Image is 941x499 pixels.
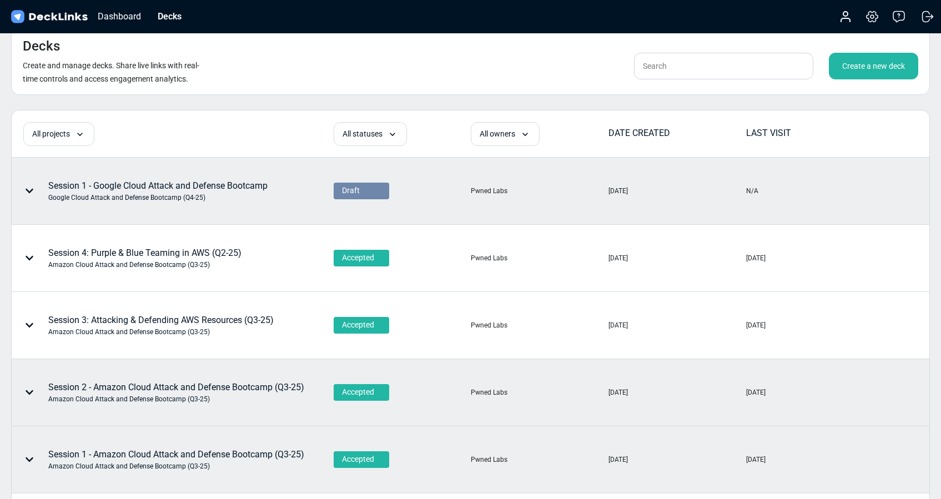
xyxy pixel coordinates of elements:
span: Accepted [342,252,374,264]
div: LAST VISIT [746,127,883,140]
div: [DATE] [746,253,766,263]
div: All statuses [334,122,407,146]
div: Amazon Cloud Attack and Defense Bootcamp (Q3-25) [48,394,304,404]
div: [DATE] [746,320,766,330]
span: Accepted [342,386,374,398]
div: [DATE] [746,387,766,397]
div: All projects [23,122,94,146]
div: [DATE] [608,320,628,330]
div: Dashboard [92,9,147,23]
div: [DATE] [608,387,628,397]
div: Create a new deck [829,53,918,79]
div: Pwned Labs [471,387,507,397]
div: Session 1 - Google Cloud Attack and Defense Bootcamp [48,179,268,203]
div: Session 3: Attacking & Defending AWS Resources (Q3-25) [48,314,274,337]
div: [DATE] [746,455,766,465]
div: Session 4: Purple & Blue Teaming in AWS (Q2-25) [48,246,241,270]
div: Amazon Cloud Attack and Defense Bootcamp (Q3-25) [48,461,304,471]
div: Pwned Labs [471,455,507,465]
div: N/A [746,186,758,196]
span: Accepted [342,319,374,331]
div: Pwned Labs [471,320,507,330]
div: Session 2 - Amazon Cloud Attack and Defense Bootcamp (Q3-25) [48,381,304,404]
div: [DATE] [608,455,628,465]
input: Search [634,53,813,79]
div: [DATE] [608,186,628,196]
h4: Decks [23,38,60,54]
div: Amazon Cloud Attack and Defense Bootcamp (Q3-25) [48,260,241,270]
div: DATE CREATED [608,127,745,140]
div: All owners [471,122,540,146]
div: Pwned Labs [471,186,507,196]
div: Decks [152,9,187,23]
div: Pwned Labs [471,253,507,263]
small: Create and manage decks. Share live links with real-time controls and access engagement analytics. [23,61,199,83]
span: Accepted [342,453,374,465]
span: Draft [342,185,360,196]
div: Amazon Cloud Attack and Defense Bootcamp (Q3-25) [48,327,274,337]
img: DeckLinks [9,9,89,25]
div: Session 1 - Amazon Cloud Attack and Defense Bootcamp (Q3-25) [48,448,304,471]
div: [DATE] [608,253,628,263]
div: Google Cloud Attack and Defense Bootcamp (Q4-25) [48,193,268,203]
